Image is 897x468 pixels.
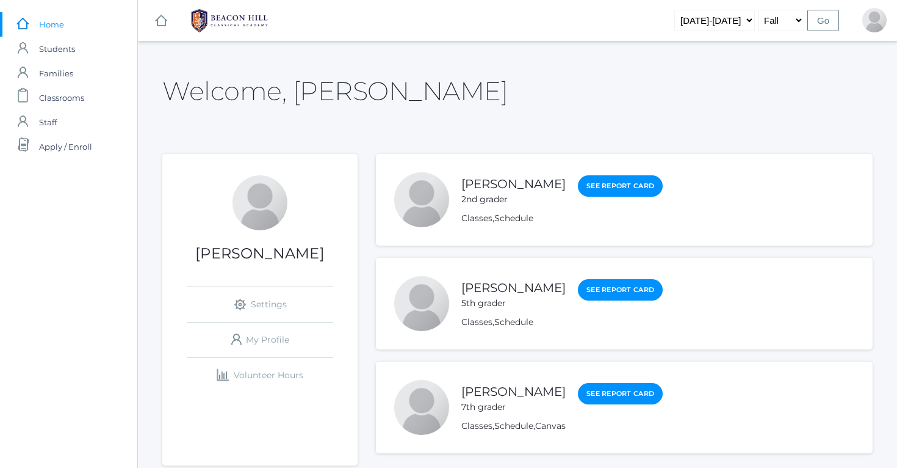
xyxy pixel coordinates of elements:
[461,316,663,329] div: ,
[461,420,492,431] a: Classes
[535,420,566,431] a: Canvas
[39,37,75,61] span: Students
[461,401,566,414] div: 7th grader
[461,213,492,224] a: Classes
[232,175,287,230] div: Nicole Henry
[162,246,358,261] h1: [PERSON_NAME]
[162,77,508,105] h2: Welcome, [PERSON_NAME]
[862,8,887,32] div: Nicole Henry
[187,323,333,357] a: My Profile
[394,172,449,227] div: Kaila Henry
[187,358,333,393] a: Volunteer Hours
[461,420,663,433] div: , ,
[39,110,57,134] span: Staff
[494,316,533,327] a: Schedule
[461,193,566,206] div: 2nd grader
[461,316,492,327] a: Classes
[461,384,566,399] a: [PERSON_NAME]
[461,212,663,225] div: ,
[184,5,275,36] img: BHCALogos-05-308ed15e86a5a0abce9b8dd61676a3503ac9727e845dece92d48e8588c001991.png
[394,276,449,331] div: Eli Henry
[461,177,566,191] a: [PERSON_NAME]
[394,380,449,435] div: Judah Henry
[494,420,533,431] a: Schedule
[39,12,64,37] span: Home
[578,175,663,197] a: See Report Card
[578,383,663,404] a: See Report Card
[39,86,84,110] span: Classrooms
[39,61,73,86] span: Families
[461,297,566,310] div: 5th grader
[578,279,663,301] a: See Report Card
[807,10,839,31] input: Go
[494,213,533,224] a: Schedule
[39,134,92,159] span: Apply / Enroll
[461,280,566,295] a: [PERSON_NAME]
[187,287,333,322] a: Settings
